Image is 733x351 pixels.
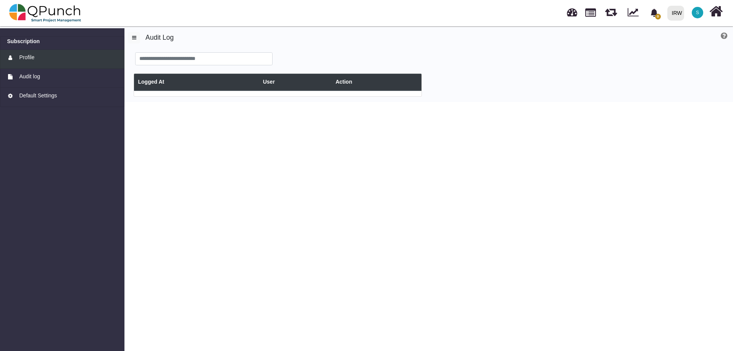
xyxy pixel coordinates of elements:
div: IRW [672,6,682,20]
span: Shafqat.mustafa@irworldwide.org [692,7,703,18]
a: bell fill0 [646,0,664,24]
h5: Audit Log [145,32,436,42]
a: Help [721,34,727,40]
span: Projects [585,5,596,17]
i: Home [709,4,723,19]
span: S [696,10,699,15]
th: User [259,74,331,91]
span: Default Settings [19,92,57,100]
span: 0 [655,14,661,19]
span: Releases [605,4,617,16]
th: Action [331,74,421,91]
img: qpunch-sp.fa6292f.png [9,2,81,24]
th: Logged At [134,74,259,91]
div: Dynamic Report [624,0,646,26]
a: IRW [664,0,687,26]
svg: bell fill [650,9,658,17]
span: Profile [19,53,34,61]
span: Audit log [19,73,40,81]
span: Dashboard [567,5,577,16]
h6: Subscription [7,38,40,45]
a: S [687,0,708,25]
div: Notification [647,6,661,19]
